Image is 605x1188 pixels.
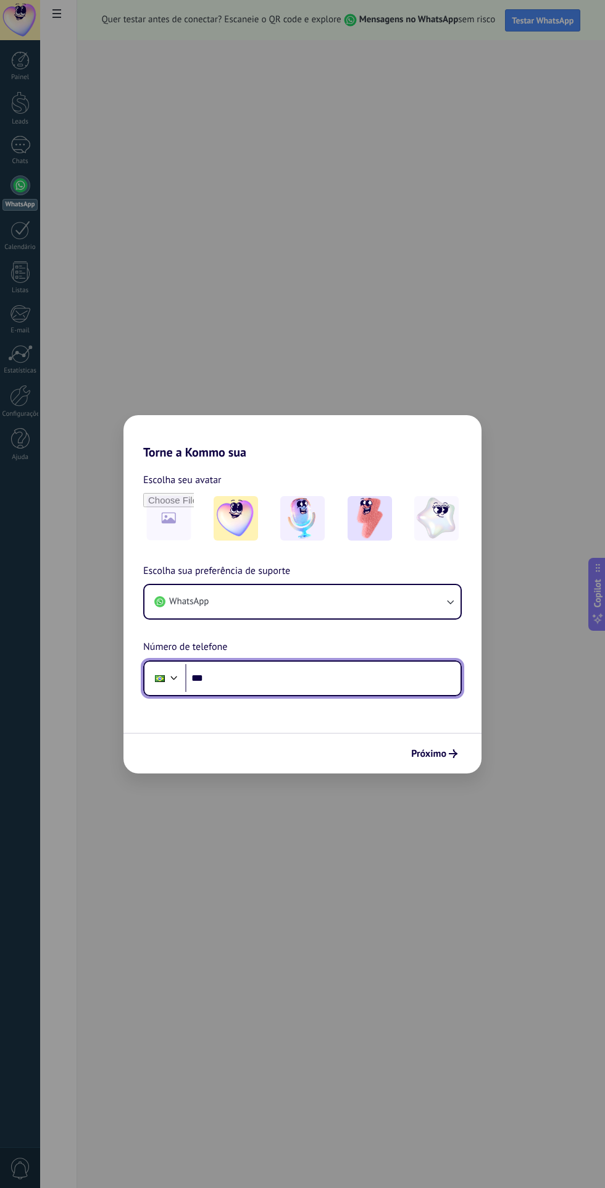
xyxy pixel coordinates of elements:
[143,639,227,655] span: Número de telefone
[411,749,446,758] span: Próximo
[148,665,172,691] div: Brazil: + 55
[169,596,209,608] span: WhatsApp
[144,585,461,618] button: WhatsApp
[414,496,459,541] img: -4.jpeg
[143,563,290,579] span: Escolha sua preferência de suporte
[280,496,325,541] img: -2.jpeg
[348,496,392,541] img: -3.jpeg
[406,743,463,764] button: Próximo
[214,496,258,541] img: -1.jpeg
[143,472,222,488] span: Escolha seu avatar
[123,415,482,460] h2: Torne a Kommo sua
